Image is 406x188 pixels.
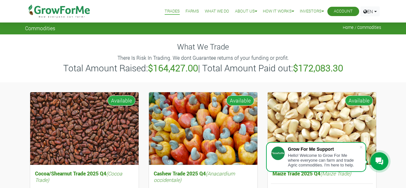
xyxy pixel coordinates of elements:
[263,8,294,15] a: How it Works
[35,170,122,183] i: (Cocoa Trade)
[26,63,380,74] h3: Total Amount Raised: | Total Amount Paid out:
[154,170,235,183] i: (Anacardium occidentale)
[345,95,373,106] span: Available
[30,92,139,165] img: growforme image
[235,8,257,15] a: About Us
[288,153,359,167] div: Hello! Welcome to Grow For Me where everyone can farm and trade Agric commodities. I'm here to help.
[149,92,257,165] img: growforme image
[165,8,180,15] a: Trades
[226,95,254,106] span: Available
[26,54,380,62] p: There Is Risk In Trading. We dont Guarantee returns of your funding or profit.
[148,62,198,74] b: $164,427.00
[186,8,199,15] a: Farms
[334,8,353,15] a: Account
[268,92,376,165] img: growforme image
[288,147,359,152] div: Grow For Me Support
[343,25,381,30] span: Home / Commodities
[300,8,324,15] a: Investors
[25,42,381,51] h4: What We Trade
[293,62,343,74] b: $172,083.30
[320,170,351,177] i: (Maize Trade)
[360,6,380,16] a: EN
[33,169,135,184] h5: Cocoa/Shearnut Trade 2025 Q4
[25,25,55,31] span: Commodities
[271,169,373,178] h5: Maize Trade 2025 Q4
[152,169,254,184] h5: Cashew Trade 2025 Q4
[108,95,135,106] span: Available
[205,8,229,15] a: What We Do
